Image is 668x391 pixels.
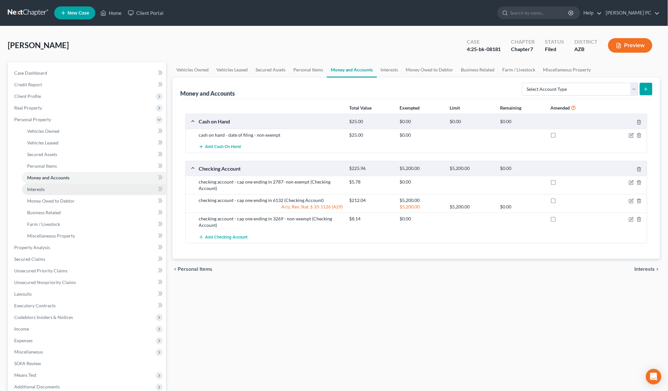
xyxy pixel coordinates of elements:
span: Money Owed to Debtor [27,198,75,204]
div: Status [545,38,564,46]
span: Vehicles Leased [27,140,58,145]
a: Farm / Livestock [22,218,166,230]
div: $0.00 [447,119,497,125]
a: Personal Items [22,160,166,172]
span: New Case [68,11,89,16]
div: checking account - cap one ending in 6132 (Checking Account) [195,197,346,204]
span: Interests [27,186,45,192]
div: AZB [575,46,598,53]
span: Miscellaneous [14,349,43,355]
div: $5,200.00 [396,204,447,210]
span: Personal Items [178,267,212,272]
div: $5,200.00 [396,197,447,204]
strong: Limit [450,105,460,111]
a: Executory Contracts [9,300,166,312]
span: Vehicles Owned [27,128,59,134]
input: Search by name... [510,7,569,19]
span: 7 [530,46,533,52]
a: Unsecured Priority Claims [9,265,166,277]
div: $0.00 [396,179,447,185]
a: Vehicles Owned [22,125,166,137]
div: Ariz. Rev. Stat. § 33-1126 (A)(9) [195,204,346,210]
div: $8.14 [346,216,397,222]
div: $0.00 [497,165,547,172]
button: Add Checking Account [199,231,247,243]
a: Interests [22,184,166,195]
div: $0.00 [497,119,547,125]
div: $0.00 [497,204,547,210]
span: Miscellaneous Property [27,233,75,238]
a: Case Dashboard [9,67,166,79]
div: 4:25-bk-08181 [467,46,501,53]
a: Unsecured Nonpriority Claims [9,277,166,288]
a: SOFA Review [9,358,166,370]
div: District [575,38,598,46]
a: Lawsuits [9,288,166,300]
div: $0.00 [396,119,447,125]
div: checking account - cap one ending in 3269 - non-exempt (Checking Account) [195,216,346,228]
span: Real Property [14,105,42,111]
a: Help [580,7,602,19]
a: Money and Accounts [22,172,166,184]
a: Property Analysis [9,242,166,253]
div: $25.00 [346,119,397,125]
div: $225.96 [346,165,397,172]
div: Money and Accounts [180,90,235,97]
a: Vehicles Owned [172,62,213,78]
a: Personal Items [289,62,327,78]
a: Miscellaneous Property [539,62,595,78]
span: [PERSON_NAME] [8,40,69,50]
span: Unsecured Priority Claims [14,268,68,273]
button: Preview [608,38,652,53]
button: Add Cash on Hand [199,141,241,153]
span: SOFA Review [14,361,41,366]
span: Interests [635,267,655,272]
span: Property Analysis [14,245,50,250]
strong: Exempted [400,105,420,111]
span: Personal Property [14,117,51,122]
div: $5,200.00 [447,204,497,210]
a: Money Owed to Debtor [22,195,166,207]
span: Income [14,326,29,332]
button: Interests chevron_right [635,267,660,272]
div: Chapter [511,46,535,53]
span: Add Checking Account [205,235,247,240]
span: Codebtors Insiders & Notices [14,314,73,320]
i: chevron_left [172,267,178,272]
span: Client Profile [14,93,41,99]
div: cash on hand - date of filing - non exempt [195,132,346,138]
span: Executory Contracts [14,303,56,308]
strong: Total Value [349,105,371,111]
span: Secured Assets [27,152,57,157]
div: Cash on Hand [195,118,346,125]
a: Money and Accounts [327,62,377,78]
a: Money Owed to Debtor [402,62,457,78]
a: Secured Claims [9,253,166,265]
a: Interests [377,62,402,78]
span: Means Test [14,373,37,378]
span: Secured Claims [14,256,45,262]
div: checking account - cap one ending in 2787- non exempt (Checking Account) [195,179,346,192]
div: Open Intercom Messenger [646,369,662,385]
span: Case Dashboard [14,70,47,76]
div: Checking Account [195,165,346,172]
strong: Remaining [500,105,522,111]
a: Farm / Livestock [499,62,539,78]
div: Chapter [511,38,535,46]
div: $0.00 [396,132,447,138]
a: Credit Report [9,79,166,90]
span: Business Related [27,210,61,215]
span: Money and Accounts [27,175,69,180]
i: chevron_right [655,267,660,272]
a: Home [97,7,125,19]
span: Additional Documents [14,384,60,390]
div: $25.00 [346,132,397,138]
a: Vehicles Leased [22,137,166,149]
div: Filed [545,46,564,53]
div: $5,200.00 [396,165,447,172]
div: Case [467,38,501,46]
span: Farm / Livestock [27,221,60,227]
a: [PERSON_NAME] PC [603,7,660,19]
span: Credit Report [14,82,42,87]
div: $5.78 [346,179,397,185]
